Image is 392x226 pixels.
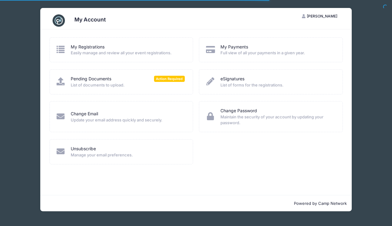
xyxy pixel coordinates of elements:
a: Unsubscribe [71,146,96,152]
span: [PERSON_NAME] [307,14,337,18]
span: Manage your email preferences. [71,152,185,158]
img: CampNetwork [53,14,65,27]
p: Powered by Camp Network [46,201,347,207]
span: Easily manage and review all your event registrations. [71,50,185,56]
span: Maintain the security of your account by updating your password. [220,114,335,126]
span: Full view of all your payments in a given year. [220,50,335,56]
h3: My Account [74,16,106,23]
span: List of documents to upload. [71,82,185,88]
a: Pending Documents [71,76,111,82]
span: Action Required [154,76,185,82]
a: eSignatures [220,76,244,82]
button: [PERSON_NAME] [297,11,343,21]
span: Update your email address quickly and securely. [71,117,185,123]
a: Change Password [220,108,257,114]
a: Change Email [71,111,98,117]
a: My Registrations [71,44,105,50]
span: List of forms for the registrations. [220,82,335,88]
a: My Payments [220,44,248,50]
